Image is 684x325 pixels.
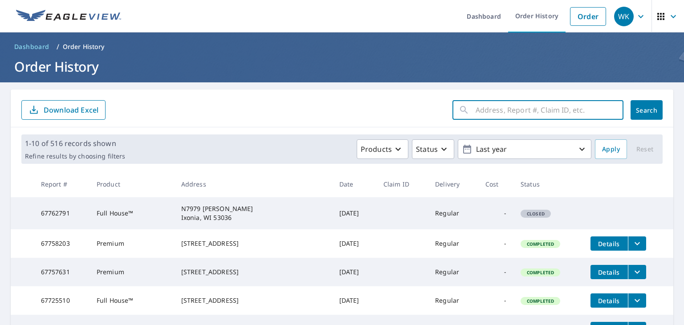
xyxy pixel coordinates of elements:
[428,229,478,258] td: Regular
[34,286,90,315] td: 67725510
[34,258,90,286] td: 67757631
[628,293,646,308] button: filesDropdownBtn-67725510
[90,229,174,258] td: Premium
[16,10,121,23] img: EV Logo
[590,293,628,308] button: detailsBtn-67725510
[90,197,174,229] td: Full House™
[11,40,53,54] a: Dashboard
[34,171,90,197] th: Report #
[376,171,428,197] th: Claim ID
[361,144,392,154] p: Products
[595,139,627,159] button: Apply
[57,41,59,52] li: /
[44,105,98,115] p: Download Excel
[332,286,376,315] td: [DATE]
[11,57,673,76] h1: Order History
[90,286,174,315] td: Full House™
[332,197,376,229] td: [DATE]
[21,100,106,120] button: Download Excel
[181,239,325,248] div: [STREET_ADDRESS]
[628,236,646,251] button: filesDropdownBtn-67758203
[638,106,655,114] span: Search
[174,171,332,197] th: Address
[332,229,376,258] td: [DATE]
[428,286,478,315] td: Regular
[416,144,438,154] p: Status
[521,269,559,276] span: Completed
[590,236,628,251] button: detailsBtn-67758203
[181,204,325,222] div: N7979 [PERSON_NAME] Ixonia, WI 53036
[25,138,125,149] p: 1-10 of 516 records shown
[602,144,620,155] span: Apply
[428,258,478,286] td: Regular
[478,171,513,197] th: Cost
[596,297,623,305] span: Details
[25,152,125,160] p: Refine results by choosing filters
[412,139,454,159] button: Status
[34,229,90,258] td: 67758203
[478,197,513,229] td: -
[590,265,628,279] button: detailsBtn-67757631
[596,240,623,248] span: Details
[90,258,174,286] td: Premium
[181,296,325,305] div: [STREET_ADDRESS]
[11,40,673,54] nav: breadcrumb
[521,211,550,217] span: Closed
[476,97,623,122] input: Address, Report #, Claim ID, etc.
[472,142,577,157] p: Last year
[570,7,606,26] a: Order
[428,171,478,197] th: Delivery
[34,197,90,229] td: 67762791
[14,42,49,51] span: Dashboard
[181,268,325,276] div: [STREET_ADDRESS]
[478,229,513,258] td: -
[596,268,623,276] span: Details
[478,286,513,315] td: -
[628,265,646,279] button: filesDropdownBtn-67757631
[90,171,174,197] th: Product
[631,100,663,120] button: Search
[63,42,105,51] p: Order History
[458,139,591,159] button: Last year
[357,139,408,159] button: Products
[428,197,478,229] td: Regular
[478,258,513,286] td: -
[513,171,583,197] th: Status
[614,7,634,26] div: WK
[332,171,376,197] th: Date
[521,298,559,304] span: Completed
[332,258,376,286] td: [DATE]
[521,241,559,247] span: Completed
